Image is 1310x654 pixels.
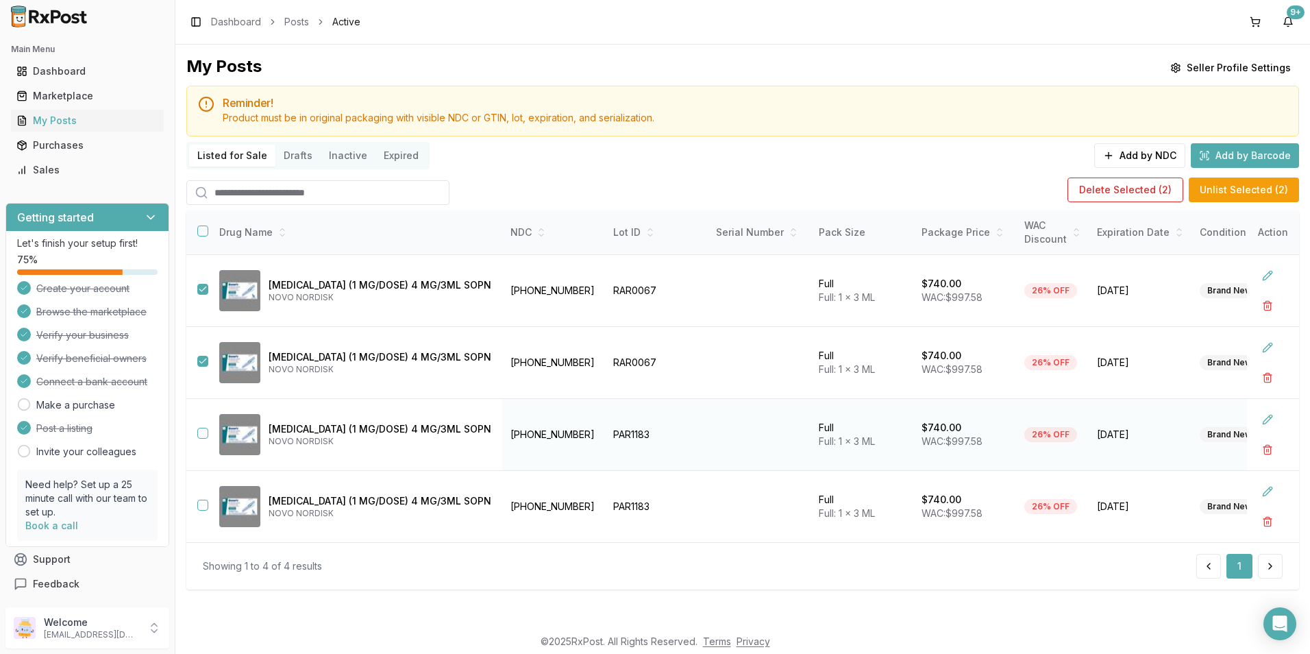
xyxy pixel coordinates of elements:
button: Edit [1255,263,1280,288]
td: [PHONE_NUMBER] [502,255,605,327]
p: [EMAIL_ADDRESS][DOMAIN_NAME] [44,629,139,640]
a: Make a purchase [36,398,115,412]
button: Unlist Selected (2) [1189,178,1299,202]
img: Ozempic (1 MG/DOSE) 4 MG/3ML SOPN [219,270,260,311]
button: Listed for Sale [189,145,275,167]
div: My Posts [16,114,158,128]
button: Edit [1255,335,1280,360]
a: Invite your colleagues [36,445,136,459]
a: Posts [284,15,309,29]
img: User avatar [14,617,36,639]
span: WAC: $997.58 [922,291,982,303]
div: 26% OFF [1024,355,1077,370]
div: NDC [510,226,597,239]
span: [DATE] [1097,500,1183,513]
div: Brand New [1200,499,1259,514]
div: Sales [16,163,158,177]
a: Purchases [11,133,164,158]
a: Sales [11,158,164,182]
span: Verify beneficial owners [36,352,147,365]
button: Expired [375,145,427,167]
div: Dashboard [16,64,158,78]
span: Active [332,15,360,29]
button: Sales [5,159,169,181]
button: Delete [1255,437,1280,462]
p: Need help? Set up a 25 minute call with our team to set up. [25,478,149,519]
div: 26% OFF [1024,499,1077,514]
button: 9+ [1277,11,1299,33]
span: Full: 1 x 3 ML [819,363,875,375]
a: Terms [703,635,731,647]
button: Edit [1255,407,1280,432]
button: Support [5,547,169,572]
a: Privacy [737,635,770,647]
td: PAR1183 [605,399,708,471]
button: Add by Barcode [1191,143,1299,168]
img: Ozempic (1 MG/DOSE) 4 MG/3ML SOPN [219,414,260,455]
img: Ozempic (1 MG/DOSE) 4 MG/3ML SOPN [219,342,260,383]
div: Brand New [1200,355,1259,370]
div: Brand New [1200,427,1259,442]
img: Ozempic (1 MG/DOSE) 4 MG/3ML SOPN [219,486,260,527]
p: Welcome [44,616,139,629]
p: [MEDICAL_DATA] (1 MG/DOSE) 4 MG/3ML SOPN [269,278,491,292]
span: WAC: $997.58 [922,363,982,375]
p: [MEDICAL_DATA] (1 MG/DOSE) 4 MG/3ML SOPN [269,422,491,436]
td: [PHONE_NUMBER] [502,327,605,399]
p: NOVO NORDISK [269,436,491,447]
div: Serial Number [716,226,802,239]
span: Full: 1 x 3 ML [819,291,875,303]
a: Dashboard [211,15,261,29]
td: Full [811,399,913,471]
span: [DATE] [1097,284,1183,298]
div: 26% OFF [1024,283,1077,298]
button: Feedback [5,572,169,596]
a: Marketplace [11,84,164,108]
p: $740.00 [922,493,961,507]
p: [MEDICAL_DATA] (1 MG/DOSE) 4 MG/3ML SOPN [269,350,491,364]
td: Full [811,327,913,399]
span: WAC: $997.58 [922,435,982,447]
span: [DATE] [1097,428,1183,441]
p: [MEDICAL_DATA] (1 MG/DOSE) 4 MG/3ML SOPN [269,494,491,508]
td: [PHONE_NUMBER] [502,471,605,543]
h2: Main Menu [11,44,164,55]
button: Seller Profile Settings [1162,56,1299,80]
button: My Posts [5,110,169,132]
p: NOVO NORDISK [269,292,491,303]
div: 26% OFF [1024,427,1077,442]
div: Open Intercom Messenger [1263,607,1296,640]
div: Drug Name [219,226,491,239]
h5: Reminder! [223,97,1287,108]
span: Create your account [36,282,129,295]
button: Delete [1255,293,1280,318]
span: Full: 1 x 3 ML [819,435,875,447]
p: $740.00 [922,277,961,291]
td: RAR0067 [605,327,708,399]
p: NOVO NORDISK [269,508,491,519]
p: Let's finish your setup first! [17,237,158,250]
span: 75 % [17,253,38,267]
button: Dashboard [5,60,169,82]
td: Full [811,471,913,543]
div: Expiration Date [1097,226,1183,239]
div: Purchases [16,138,158,152]
span: Connect a bank account [36,375,147,389]
p: $740.00 [922,421,961,435]
button: Purchases [5,134,169,156]
span: Feedback [33,577,79,591]
span: WAC: $997.58 [922,507,982,519]
a: My Posts [11,108,164,133]
button: Drafts [275,145,321,167]
div: Showing 1 to 4 of 4 results [203,559,322,573]
div: Brand New [1200,283,1259,298]
span: Verify your business [36,328,129,342]
th: Pack Size [811,210,913,255]
button: Marketplace [5,85,169,107]
img: RxPost Logo [5,5,93,27]
button: Inactive [321,145,375,167]
p: $740.00 [922,349,961,363]
span: Post a listing [36,422,92,435]
p: NOVO NORDISK [269,364,491,375]
button: Delete Selected (2) [1067,178,1183,202]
